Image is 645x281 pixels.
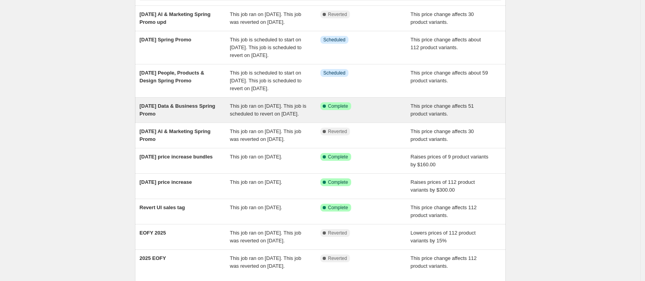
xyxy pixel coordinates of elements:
[410,70,488,84] span: This price change affects about 59 product variants.
[230,70,302,91] span: This job is scheduled to start on [DATE]. This job is scheduled to revert on [DATE].
[140,11,211,25] span: [DATE] AI & Marketing Spring Promo upd
[140,179,192,185] span: [DATE] price increase
[230,103,306,117] span: This job ran on [DATE]. This job is scheduled to revert on [DATE].
[328,128,347,135] span: Reverted
[230,255,301,269] span: This job ran on [DATE]. This job was reverted on [DATE].
[230,11,301,25] span: This job ran on [DATE]. This job was reverted on [DATE].
[230,205,282,210] span: This job ran on [DATE].
[410,11,474,25] span: This price change affects 30 product variants.
[328,103,348,109] span: Complete
[230,230,301,244] span: This job ran on [DATE]. This job was reverted on [DATE].
[230,154,282,160] span: This job ran on [DATE].
[328,255,347,261] span: Reverted
[328,230,347,236] span: Reverted
[140,37,192,43] span: [DATE] Spring Promo
[410,255,477,269] span: This price change affects 112 product variants.
[410,230,476,244] span: Lowers prices of 112 product variants by 15%
[328,179,348,185] span: Complete
[140,255,166,261] span: 2025 EOFY
[230,179,282,185] span: This job ran on [DATE].
[410,179,475,193] span: Raises prices of 112 product variants by $300.00
[230,37,302,58] span: This job is scheduled to start on [DATE]. This job is scheduled to revert on [DATE].
[410,205,477,218] span: This price change affects 112 product variants.
[328,205,348,211] span: Complete
[328,11,347,18] span: Reverted
[323,37,346,43] span: Scheduled
[410,154,488,167] span: Raises prices of 9 product variants by $160.00
[410,128,474,142] span: This price change affects 30 product variants.
[140,128,211,142] span: [DATE] AI & Marketing Spring Promo
[140,70,204,84] span: [DATE] People, Products & Design Spring Promo
[410,37,481,50] span: This price change affects about 112 product variants.
[140,103,215,117] span: [DATE] Data & Business Spring Promo
[230,128,301,142] span: This job ran on [DATE]. This job was reverted on [DATE].
[328,154,348,160] span: Complete
[140,230,166,236] span: EOFY 2025
[140,154,213,160] span: [DATE] price increase bundles
[410,103,474,117] span: This price change affects 51 product variants.
[140,205,185,210] span: Revert UI sales tag
[323,70,346,76] span: Scheduled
